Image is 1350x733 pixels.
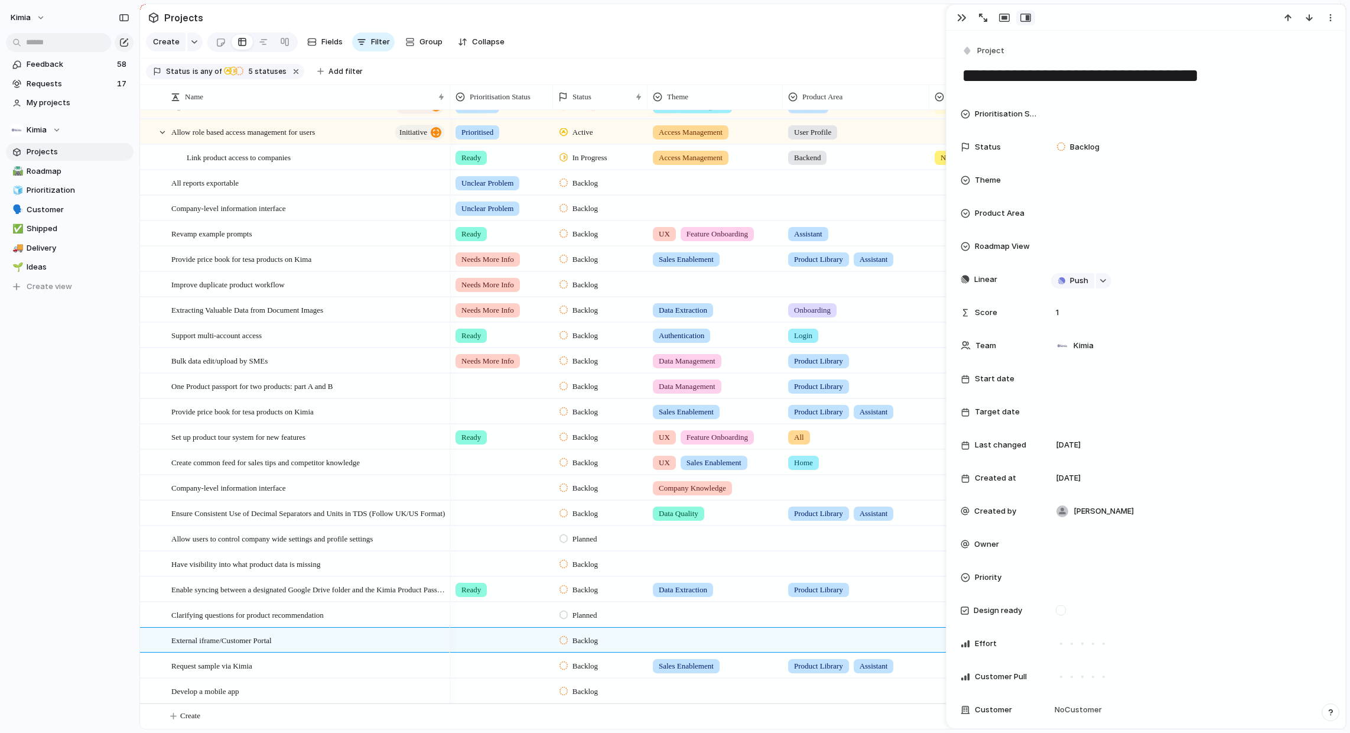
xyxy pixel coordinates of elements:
button: isany of [190,65,224,78]
a: My projects [6,94,134,112]
span: Backlog [572,203,598,215]
span: Theme [667,91,688,103]
span: Develop a mobile app [171,684,239,698]
span: Data Management [659,381,715,393]
span: Backlog [572,228,598,240]
a: 🗣️Customer [6,201,134,219]
span: Ready [461,432,481,443]
div: 🛣️Roadmap [6,163,134,180]
span: Ideas [27,261,129,273]
span: Requests [27,78,113,90]
span: Owner [974,539,999,550]
span: 5 [245,67,255,76]
span: Allow role based access management for users [171,125,315,138]
span: Product Library [794,254,843,265]
span: Backlog [572,304,598,316]
span: Linear [974,274,997,286]
div: 🚚Delivery [6,239,134,257]
span: Data Extraction [659,304,707,316]
span: Access Management [659,127,723,138]
span: Create view [27,281,72,293]
span: User Profile [794,127,831,138]
span: Data Extraction [659,584,707,596]
span: Clarifying questions for product recommendation [171,608,324,621]
span: Effort [975,638,997,650]
button: 🧊 [11,184,22,196]
span: UX [659,457,670,469]
span: Sales Enablement [659,254,714,265]
span: 58 [117,59,129,70]
span: UX [659,432,670,443]
span: Provide price book for tesa products on Kimia [171,404,314,418]
span: Push [1070,275,1088,287]
span: Ensure Consistent Use of Decimal Separators and Units in TDS (Follow UK/US Format) [171,506,445,520]
button: Add filter [310,63,370,80]
span: Ready [461,152,481,164]
span: Onboarding [794,304,831,316]
button: Project [959,43,1008,60]
span: Priority [975,572,1001,583]
span: Kimia [1074,340,1094,352]
div: 🗣️ [12,203,21,216]
span: Fields [321,36,343,48]
span: Provide price book for tesa products on Kima [171,252,311,265]
span: Create [180,710,200,722]
span: [DATE] [1056,472,1081,484]
span: Access Management [659,152,723,164]
span: Assistant [860,660,888,672]
a: ✅Shipped [6,220,134,238]
span: is [193,66,199,77]
span: Create [153,36,180,48]
span: Login [794,330,812,342]
button: 🗣️ [11,204,22,216]
span: Planned [572,609,597,621]
span: Revamp example prompts [171,226,252,240]
span: Delivery [27,242,129,254]
span: Feedback [27,59,113,70]
span: Needs More Info [461,279,514,291]
button: Group [399,33,448,51]
span: Project [977,45,1004,57]
span: Status [975,141,1001,153]
button: 🌱 [11,261,22,273]
span: Feature Onboarding [687,432,748,443]
span: [PERSON_NAME] [1074,505,1134,517]
span: Home [794,457,813,469]
a: 🌱Ideas [6,258,134,276]
span: In Progress [572,152,607,164]
span: 1 [1051,300,1063,319]
span: Allow users to control company wide settings and profile settings [171,531,373,545]
span: Backlog [572,635,598,647]
span: any of [199,66,222,77]
span: Enable syncing between a designated Google Drive folder and the Kimia Product Passport to automat... [171,582,446,596]
span: Active [572,127,593,138]
span: Theme [975,174,1001,186]
span: Customer [27,204,129,216]
span: Needs More Info [461,355,514,367]
span: Add filter [328,66,363,77]
button: Create view [6,278,134,296]
span: Product Library [794,355,843,367]
span: Roadmap [27,166,129,177]
button: initiative [395,125,444,140]
span: Planned [572,533,597,545]
span: Link product access to companies [187,150,291,164]
span: Backlog [572,432,598,443]
button: Kimia [5,8,51,27]
span: Team [975,340,996,352]
span: Backlog [572,660,598,672]
span: Create common feed for sales tips and competitor knowledge [171,455,360,469]
span: Product Library [794,508,843,520]
span: Design ready [974,605,1022,617]
span: Customer [975,704,1012,716]
span: initiative [399,124,427,141]
span: Product Area [802,91,842,103]
span: Data Quality [659,508,698,520]
span: 17 [117,78,129,90]
button: initiative [395,98,444,113]
span: Prioritisation Status [470,91,531,103]
span: Assistant [860,508,888,520]
span: Backlog [1070,141,1099,153]
span: Filter [371,36,390,48]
